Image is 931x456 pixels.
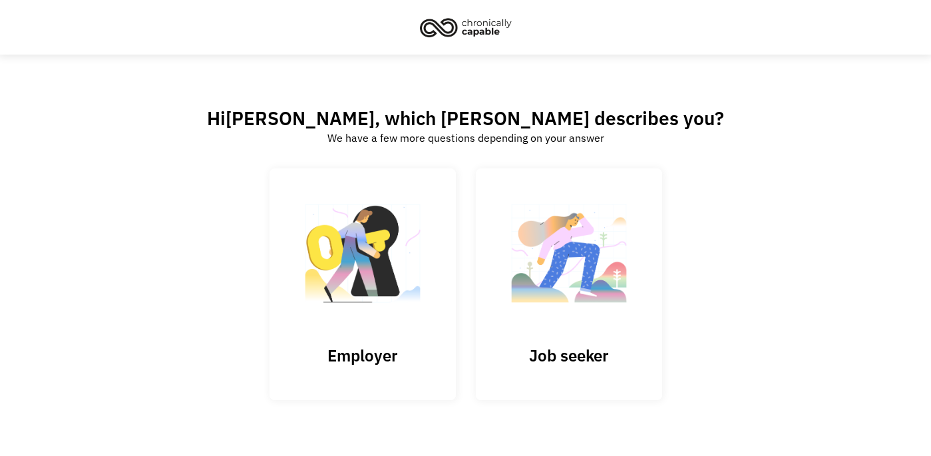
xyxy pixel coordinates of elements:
[207,107,724,130] h2: Hi , which [PERSON_NAME] describes you?
[476,168,662,399] a: Job seeker
[502,345,636,365] h3: Job seeker
[416,13,516,42] img: Chronically Capable logo
[327,130,604,146] div: We have a few more questions depending on your answer
[270,168,456,400] input: Submit
[226,106,375,130] span: [PERSON_NAME]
